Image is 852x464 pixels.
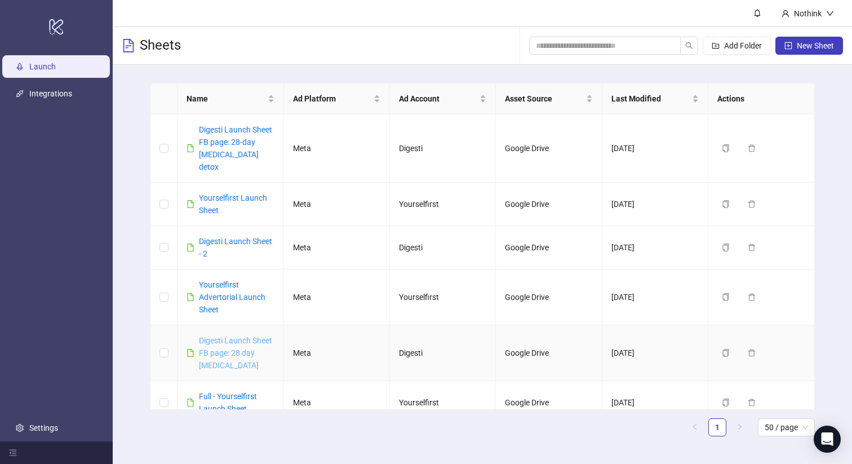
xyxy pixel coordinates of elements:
[722,399,730,406] span: copy
[496,269,602,325] td: Google Drive
[748,144,756,152] span: delete
[496,325,602,381] td: Google Drive
[602,183,708,226] td: [DATE]
[724,41,762,50] span: Add Folder
[797,41,834,50] span: New Sheet
[686,418,704,436] li: Previous Page
[29,62,56,71] a: Launch
[712,42,720,50] span: folder-add
[758,418,815,436] div: Page Size
[602,269,708,325] td: [DATE]
[122,39,135,52] span: file-text
[708,418,726,436] li: 1
[496,183,602,226] td: Google Drive
[496,114,602,183] td: Google Drive
[390,381,496,425] td: Yourselfirst
[748,399,756,406] span: delete
[775,37,843,55] button: New Sheet
[284,226,390,269] td: Meta
[284,183,390,226] td: Meta
[748,349,756,357] span: delete
[293,92,371,105] span: Ad Platform
[284,114,390,183] td: Meta
[748,244,756,251] span: delete
[748,293,756,301] span: delete
[187,399,194,406] span: file
[390,83,496,114] th: Ad Account
[187,293,194,301] span: file
[708,83,814,114] th: Actions
[709,419,726,436] a: 1
[753,9,761,17] span: bell
[722,144,730,152] span: copy
[602,226,708,269] td: [DATE]
[399,92,477,105] span: Ad Account
[765,419,808,436] span: 50 / page
[505,92,583,105] span: Asset Source
[284,325,390,381] td: Meta
[199,125,272,171] a: Digesti Launch Sheet FB page: 28-day [MEDICAL_DATA] detox
[602,83,708,114] th: Last Modified
[199,336,272,370] a: Digesti Launch Sheet FB page: 28 day [MEDICAL_DATA]
[611,92,690,105] span: Last Modified
[722,244,730,251] span: copy
[686,418,704,436] button: left
[284,269,390,325] td: Meta
[731,418,749,436] li: Next Page
[390,325,496,381] td: Digesti
[602,114,708,183] td: [DATE]
[731,418,749,436] button: right
[826,10,834,17] span: down
[784,42,792,50] span: plus-square
[9,449,17,457] span: menu-fold
[736,423,743,430] span: right
[703,37,771,55] button: Add Folder
[722,293,730,301] span: copy
[187,92,265,105] span: Name
[284,381,390,425] td: Meta
[199,392,257,413] a: Full - Yourselfirst Launch Sheet
[685,42,693,50] span: search
[496,381,602,425] td: Google Drive
[496,226,602,269] td: Google Drive
[691,423,698,430] span: left
[390,183,496,226] td: Yourselfirst
[199,193,267,215] a: Yourselfirst Launch Sheet
[29,423,58,432] a: Settings
[602,325,708,381] td: [DATE]
[284,83,390,114] th: Ad Platform
[602,381,708,425] td: [DATE]
[177,83,283,114] th: Name
[390,114,496,183] td: Digesti
[187,200,194,208] span: file
[748,200,756,208] span: delete
[782,10,789,17] span: user
[390,226,496,269] td: Digesti
[199,280,265,314] a: Yourselfirst Advertorial Launch Sheet
[722,349,730,357] span: copy
[187,349,194,357] span: file
[390,269,496,325] td: Yourselfirst
[814,426,841,453] div: Open Intercom Messenger
[187,244,194,251] span: file
[789,7,826,20] div: Nothink
[187,144,194,152] span: file
[496,83,602,114] th: Asset Source
[199,237,272,258] a: Digesti Launch Sheet - 2
[29,89,72,98] a: Integrations
[140,37,181,55] h3: Sheets
[722,200,730,208] span: copy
